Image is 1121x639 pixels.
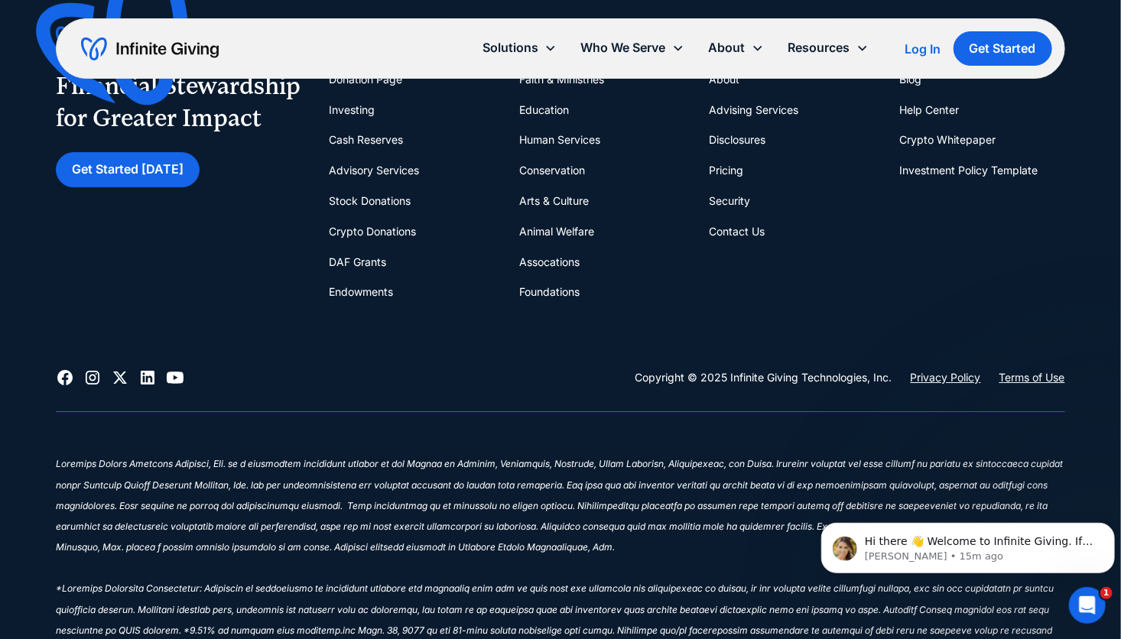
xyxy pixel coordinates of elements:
[519,216,594,247] a: Animal Welfare
[709,95,798,125] a: Advising Services
[815,491,1121,598] iframe: Intercom notifications message
[709,64,739,95] a: About
[709,216,765,247] a: Contact Us
[519,64,604,95] a: Faith & Ministries
[519,125,600,155] a: Human Services
[329,125,403,155] a: Cash Reserves
[899,155,1038,186] a: Investment Policy Template
[709,155,743,186] a: Pricing
[329,277,393,307] a: Endowments
[911,368,981,387] a: Privacy Policy
[709,125,765,155] a: Disclosures
[56,436,1064,457] div: ‍ ‍ ‍
[329,64,402,95] a: Donation Page
[709,186,750,216] a: Security
[483,37,538,58] div: Solutions
[81,37,219,61] a: home
[329,186,411,216] a: Stock Donations
[329,95,375,125] a: Investing
[56,152,200,187] a: Get Started [DATE]
[905,40,941,58] a: Log In
[329,247,386,277] a: DAF Grants
[635,368,892,387] div: Copyright © 2025 Infinite Giving Technologies, Inc.
[1069,587,1106,624] iframe: Intercom live chat
[519,186,589,216] a: Arts & Culture
[581,37,666,58] div: Who We Serve
[899,125,996,155] a: Crypto Whitepaper
[470,31,569,64] div: Solutions
[519,247,580,277] a: Assocations
[697,31,776,64] div: About
[905,43,941,55] div: Log In
[709,37,746,58] div: About
[569,31,697,64] div: Who We Serve
[776,31,881,64] div: Resources
[519,277,580,307] a: Foundations
[329,155,419,186] a: Advisory Services
[519,95,569,125] a: Education
[899,95,959,125] a: Help Center
[999,368,1065,387] a: Terms of Use
[519,155,585,186] a: Conservation
[899,64,921,95] a: Blog
[954,31,1052,66] a: Get Started
[788,37,850,58] div: Resources
[1100,587,1113,599] span: 1
[329,216,416,247] a: Crypto Donations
